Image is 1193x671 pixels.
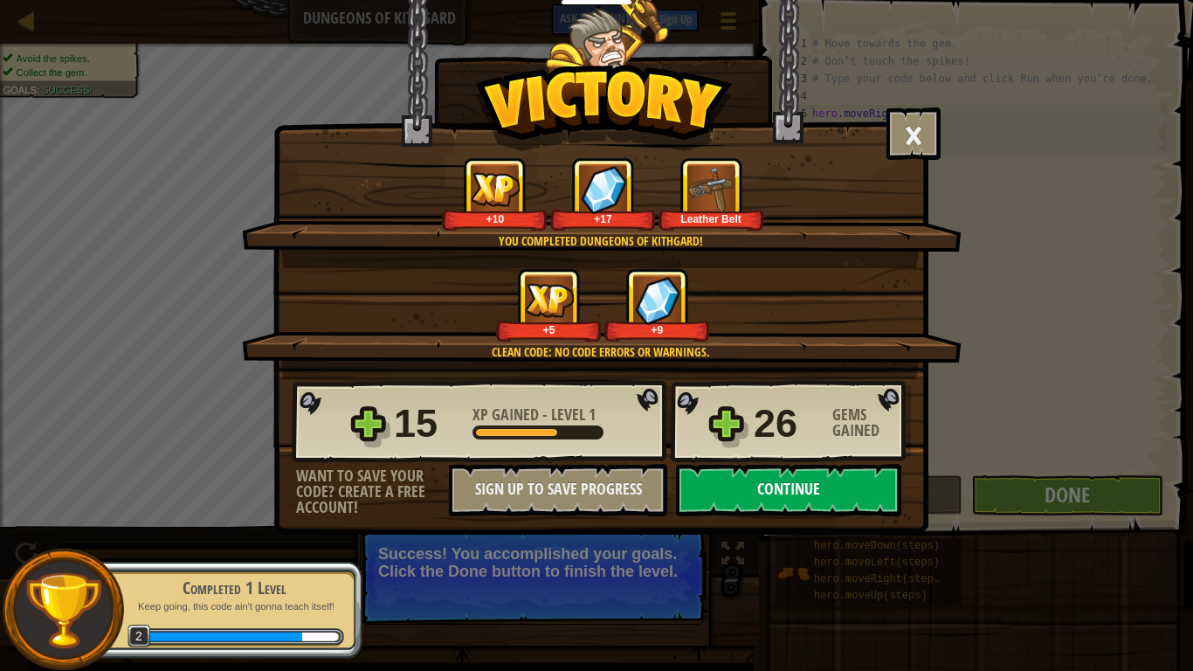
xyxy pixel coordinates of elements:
[554,212,652,225] div: +17
[589,404,596,425] span: 1
[832,407,911,439] div: Gems Gained
[687,165,735,213] img: New Item
[500,323,598,336] div: +5
[472,407,596,423] div: -
[325,232,876,250] div: You completed Dungeons of Kithgard!
[608,323,707,336] div: +9
[124,600,344,613] p: Keep going, this code ain't gonna teach itself!
[475,65,733,152] img: Victory
[662,212,761,225] div: Leather Belt
[635,276,680,324] img: Gems Gained
[24,571,103,650] img: trophy.png
[124,576,344,600] div: Completed 1 Level
[325,343,876,361] div: Clean code: no code errors or warnings.
[886,107,941,160] button: ×
[128,625,151,648] span: 2
[525,283,574,317] img: XP Gained
[581,165,626,213] img: Gems Gained
[449,464,667,516] button: Sign Up to Save Progress
[296,468,449,515] div: Want to save your code? Create a free account!
[472,404,542,425] span: XP Gained
[676,464,901,516] button: Continue
[445,212,544,225] div: +10
[754,396,822,452] div: 26
[548,404,589,425] span: Level
[471,172,520,206] img: XP Gained
[394,396,462,452] div: 15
